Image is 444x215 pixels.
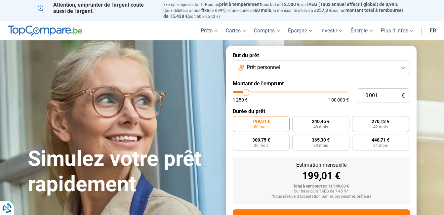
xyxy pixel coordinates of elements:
label: But du prêt [233,52,410,59]
span: 309,75 € [252,138,270,142]
span: 365,30 € [312,138,330,142]
span: fixe [201,8,209,13]
label: Durée du prêt [233,108,410,114]
div: Sur base d'un TAEG de 7,45 %* [238,189,405,194]
span: 60 mois [255,8,271,13]
a: Épargne [284,21,316,40]
span: TAEG (Taux annuel effectif global) de 8,99% [306,2,398,7]
span: Prêt personnel [247,64,280,71]
a: Investir [316,21,346,40]
span: € [402,93,405,99]
div: *Sous réserve d'acceptation par les organismes prêteurs [238,194,405,199]
span: 199,01 € [252,119,270,124]
div: Total à rembourser: 11 940,60 € [238,184,405,189]
p: Exemple représentatif : Pour un tous but de , un (taux débiteur annuel de 8,99%) et une durée de ... [163,2,407,19]
span: 100 000 € [329,98,349,102]
img: TopCompare [8,25,82,36]
span: 448,71 € [372,138,389,142]
button: Prêt personnel [233,61,410,75]
a: Cartes [222,21,250,40]
span: 12.500 € [281,2,300,7]
div: 199,01 € [238,171,405,181]
span: 48 mois [313,125,328,129]
a: Plus d'infos [377,21,418,40]
span: 257,3 € [316,8,332,13]
a: fr [426,21,440,40]
span: 36 mois [254,144,268,148]
span: 42 mois [373,125,388,129]
a: Énergie [346,21,377,40]
span: montant total à rembourser de 15.438 € [163,8,403,19]
label: Montant de l'emprunt [233,80,410,87]
p: Attention, emprunter de l'argent coûte aussi de l'argent. [38,2,155,14]
a: Comptes [250,21,284,40]
span: 240,45 € [312,119,330,124]
span: 270,12 € [372,119,389,124]
a: Prêts [197,21,222,40]
span: 30 mois [313,144,328,148]
span: prêt à tempérament [219,2,261,7]
span: 1 250 € [233,98,248,102]
h1: Simulez votre prêt rapidement [28,146,218,197]
span: 24 mois [373,144,388,148]
div: Estimation mensuelle [238,162,405,168]
span: 60 mois [254,125,268,129]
